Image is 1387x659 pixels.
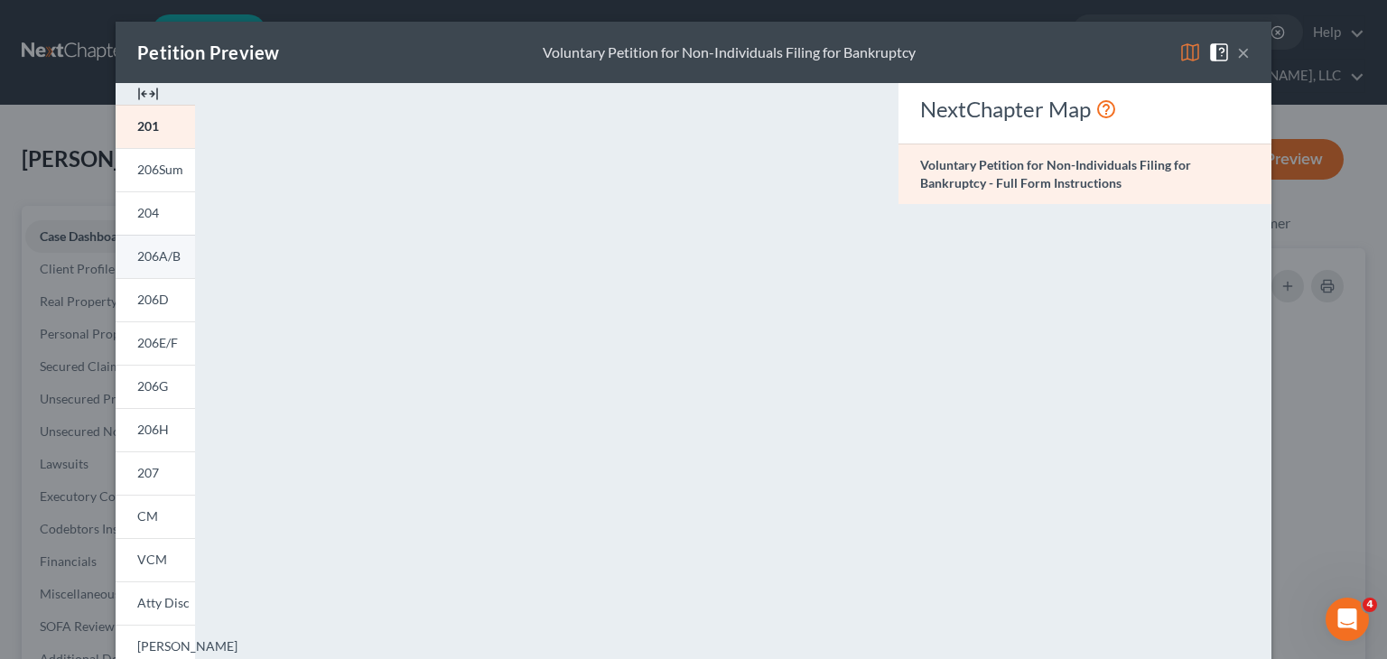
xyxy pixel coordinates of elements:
a: 206Sum [116,148,195,191]
a: Atty Disc [116,581,195,625]
a: 206A/B [116,235,195,278]
img: help-close-5ba153eb36485ed6c1ea00a893f15db1cb9b99d6cae46e1a8edb6c62d00a1a76.svg [1208,42,1230,63]
span: 206Sum [137,162,183,177]
a: CM [116,495,195,538]
div: Voluntary Petition for Non-Individuals Filing for Bankruptcy [543,42,916,63]
span: CM [137,508,158,524]
span: 4 [1363,598,1377,612]
div: NextChapter Map [920,95,1250,124]
img: expand-e0f6d898513216a626fdd78e52531dac95497ffd26381d4c15ee2fc46db09dca.svg [137,83,159,105]
span: 206H [137,422,169,437]
span: 206E/F [137,335,178,350]
span: [PERSON_NAME] [137,638,237,654]
span: Atty Disc [137,595,190,610]
div: Petition Preview [137,40,279,65]
span: 206D [137,292,169,307]
a: 204 [116,191,195,235]
span: 206G [137,378,168,394]
span: 204 [137,205,159,220]
a: 206G [116,365,195,408]
img: map-eea8200ae884c6f1103ae1953ef3d486a96c86aabb227e865a55264e3737af1f.svg [1179,42,1201,63]
button: × [1237,42,1250,63]
a: 206H [116,408,195,451]
a: 207 [116,451,195,495]
span: 201 [137,118,159,134]
a: 206D [116,278,195,321]
iframe: Intercom live chat [1326,598,1369,641]
span: VCM [137,552,167,567]
a: 201 [116,105,195,148]
strong: Voluntary Petition for Non-Individuals Filing for Bankruptcy - Full Form Instructions [920,157,1191,190]
a: 206E/F [116,321,195,365]
span: 207 [137,465,159,480]
span: 206A/B [137,248,181,264]
a: VCM [116,538,195,581]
